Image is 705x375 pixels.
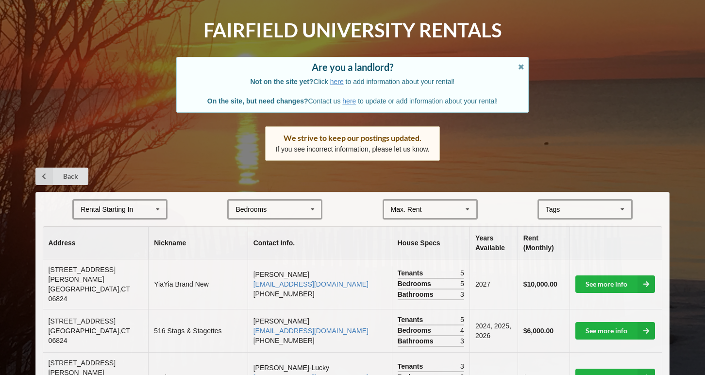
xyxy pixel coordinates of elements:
b: Not on the site yet? [251,78,314,85]
span: Contact us to update or add information about your rental! [207,97,498,105]
th: Contact Info. [248,227,392,259]
a: here [342,97,356,105]
th: Nickname [148,227,247,259]
span: [GEOGRAPHIC_DATA] , CT 06824 [49,285,130,303]
span: 3 [460,336,464,346]
div: Are you a landlord? [186,62,519,72]
span: 5 [460,315,464,324]
a: [EMAIL_ADDRESS][DOMAIN_NAME] [253,327,369,335]
span: 5 [460,279,464,289]
td: YiaYia Brand New [148,259,247,309]
span: Bedrooms [398,279,434,289]
td: 2024, 2025, 2026 [470,309,518,352]
b: $10,000.00 [523,280,557,288]
p: If you see incorrect information, please let us know. [275,144,430,154]
td: 2027 [470,259,518,309]
span: Tenants [398,361,426,371]
span: [STREET_ADDRESS][PERSON_NAME] [49,266,116,283]
span: [STREET_ADDRESS] [49,317,116,325]
th: Rent (Monthly) [518,227,570,259]
div: Max. Rent [391,206,422,213]
b: On the site, but need changes? [207,97,308,105]
a: See more info [575,322,655,340]
th: House Specs [392,227,470,259]
div: Bedrooms [235,206,267,213]
a: See more info [575,275,655,293]
th: Years Available [470,227,518,259]
a: here [330,78,344,85]
td: [PERSON_NAME] [PHONE_NUMBER] [248,259,392,309]
th: Address [43,227,149,259]
span: Click to add information about your rental! [251,78,455,85]
a: [EMAIL_ADDRESS][DOMAIN_NAME] [253,280,369,288]
div: Tags [543,204,574,215]
span: [GEOGRAPHIC_DATA] , CT 06824 [49,327,130,344]
span: Tenants [398,268,426,278]
span: Bedrooms [398,325,434,335]
b: $6,000.00 [523,327,554,335]
td: [PERSON_NAME] [PHONE_NUMBER] [248,309,392,352]
div: Rental Starting In [81,206,133,213]
td: 516 Stags & Stagettes [148,309,247,352]
span: Bathrooms [398,336,436,346]
a: Back [35,168,88,185]
span: 5 [460,268,464,278]
h1: Fairfield University Rentals [203,18,502,43]
div: We strive to keep our postings updated. [275,133,430,143]
span: 3 [460,290,464,299]
span: 4 [460,325,464,335]
span: Bathrooms [398,290,436,299]
span: 3 [460,361,464,371]
span: Tenants [398,315,426,324]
